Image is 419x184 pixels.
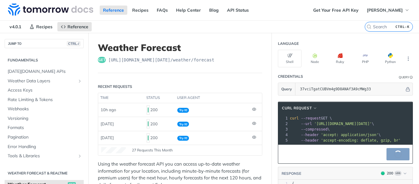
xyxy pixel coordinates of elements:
div: Language [278,41,299,46]
div: 3 [278,127,289,132]
span: Webhooks [8,106,82,112]
button: Python [379,50,402,67]
span: --header [301,133,319,137]
a: Formats [5,123,84,132]
a: Rate Limiting & Tokens [5,95,84,104]
a: Blog [206,6,222,15]
button: cURL Request [280,105,320,111]
span: Rate Limiting & Tokens [8,97,82,103]
button: Hide [405,86,411,92]
span: Access Keys [8,87,82,93]
svg: Search [367,24,371,29]
button: Query [278,83,295,95]
button: Ruby [328,50,352,67]
button: PHP [353,50,377,67]
span: Weather Data Layers [8,78,76,84]
div: 2 [278,121,289,127]
span: [PERSON_NAME] [367,7,403,13]
span: GET \ [290,116,332,120]
div: 200 [147,133,172,143]
a: Reference [57,22,92,31]
a: Weather Data LayersShow subpages for Weather Data Layers [5,76,84,86]
button: More Languages [404,54,413,63]
span: [DATE][DOMAIN_NAME] APIs [8,69,82,75]
span: curl [290,116,299,120]
span: get [98,57,106,63]
a: Pagination [5,133,84,142]
a: [DATE][DOMAIN_NAME] APIs [5,67,84,76]
span: https://api.tomorrow.io/v4/weather/forecast [108,57,214,63]
span: 27 Requests This Month [132,147,173,153]
button: Copy to clipboard [281,150,290,159]
a: FAQs [153,6,171,15]
span: --compressed [301,127,328,131]
span: Try It! [391,151,405,158]
h1: Weather Forecast [98,42,262,53]
a: Recipes [26,22,56,31]
button: Node [303,50,327,67]
div: Credentials [278,74,303,79]
a: Reference [100,6,127,15]
h2: Fundamentals [5,57,84,63]
div: 200 [387,170,393,176]
a: Tools & LibrariesShow subpages for Tools & Libraries [5,151,84,161]
h2: Weather Forecast & realtime [5,170,84,176]
th: time [98,93,144,103]
div: 200 [147,105,172,115]
span: Try It! [177,108,189,113]
div: QueryInformation [399,75,413,80]
div: 5 [278,138,289,143]
span: Log [394,171,402,176]
a: Versioning [5,114,84,123]
a: Error Handling [5,142,84,151]
span: --header [301,138,319,143]
span: Try It! [177,122,189,127]
span: \ [290,127,330,131]
div: Recent Requests [98,84,132,89]
svg: More ellipsis [406,56,411,61]
span: --url [301,122,312,126]
span: cURL Request [282,105,312,111]
span: --request [301,116,321,120]
a: Recipes [129,6,152,15]
th: status [144,93,175,103]
span: \ [290,122,374,126]
span: Query [281,86,292,92]
span: Pagination [8,134,82,140]
span: CTRL-/ [67,41,80,46]
button: RESPONSE [281,170,302,177]
div: Query [399,75,409,80]
kbd: CTRL-K [394,24,411,30]
span: [DATE] [101,121,114,126]
span: [DATE] [101,135,114,140]
span: \ [290,133,381,137]
button: [PERSON_NAME] [363,6,413,15]
div: 4 [278,132,289,138]
button: Show subpages for Tools & Libraries [77,154,82,159]
span: 10h ago [101,107,116,112]
button: Show subpages for Weather Data Layers [77,79,82,84]
button: JUMP TOCTRL-/ [5,39,84,48]
span: 200 [381,171,385,175]
a: Get Your Free API Key [310,6,362,15]
div: 1 [278,115,289,121]
th: user agent [175,93,250,103]
a: API Status [224,6,252,15]
span: v4.0.1 [6,22,25,31]
span: Try It! [177,136,189,141]
span: '[URL][DOMAIN_NAME][DATE]' [314,122,372,126]
canvas: Line Graph [101,147,126,153]
img: Tomorrow.io Weather API Docs [8,3,93,16]
a: Webhooks [5,104,84,114]
div: 200 [147,119,172,129]
span: Formats [8,125,82,131]
i: Information [410,76,413,79]
span: Error Handling [8,144,82,150]
span: Tools & Libraries [8,153,76,159]
a: Help Center [173,6,204,15]
span: 'accept-encoding: deflate, gzip, br' [321,138,401,143]
a: Access Keys [5,86,84,95]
